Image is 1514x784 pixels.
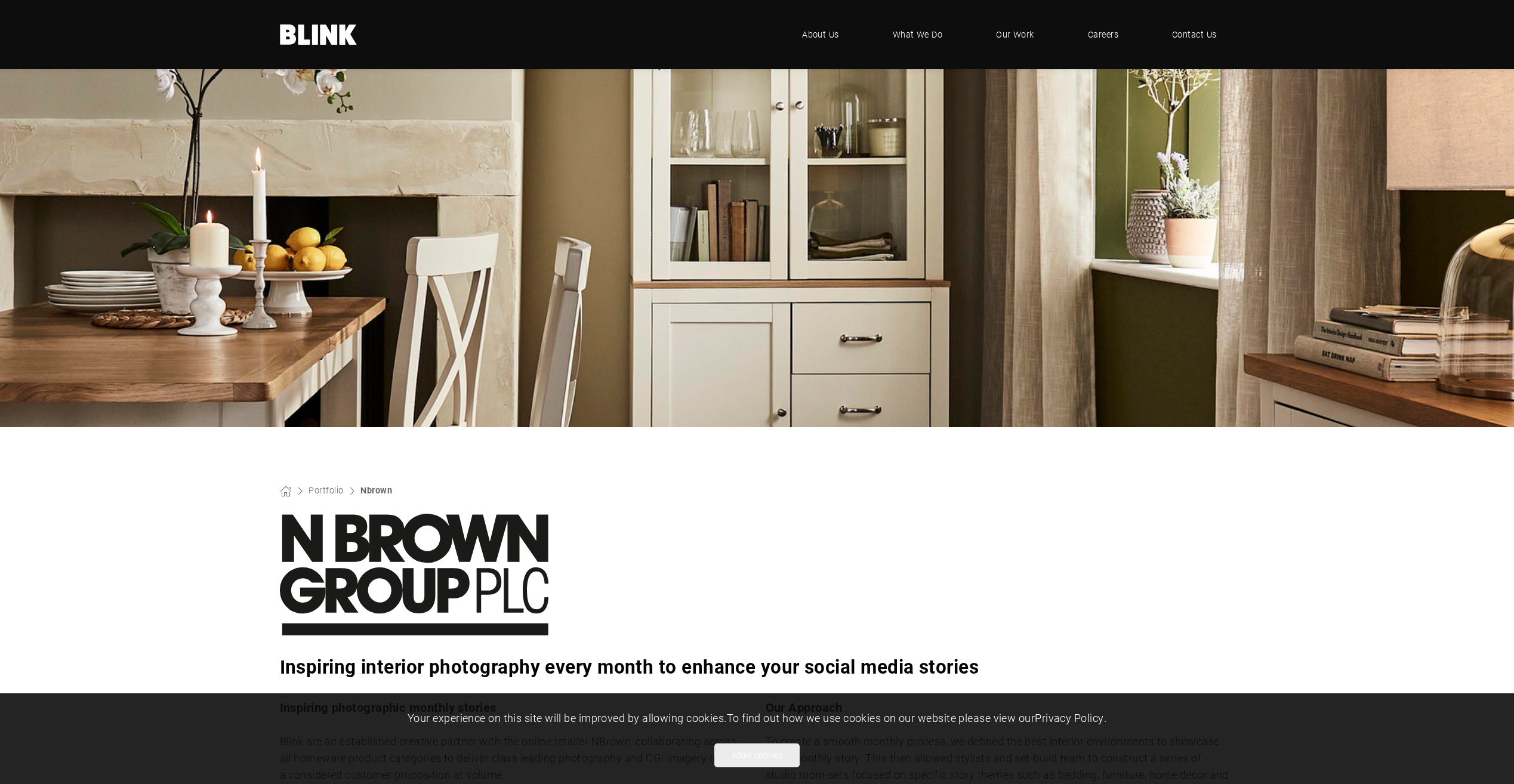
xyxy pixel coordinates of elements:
[996,28,1034,41] span: Our Work
[893,28,943,41] span: What We Do
[360,484,392,496] a: Nbrown
[1154,17,1235,53] a: Contact Us
[1172,28,1217,41] span: Contact Us
[875,17,961,53] a: What We Do
[408,711,1106,725] span: Your experience on this site will be improved by allowing cookies. To find out how we use cookies...
[280,24,357,45] a: Home
[978,17,1052,53] a: Our Work
[309,484,343,496] a: Portfolio
[784,17,857,53] a: About Us
[1035,711,1103,725] a: Privacy Policy
[714,743,800,767] button: Allow cookies
[1088,28,1118,41] span: Careers
[802,28,839,41] span: About Us
[1070,17,1136,53] a: Careers
[280,652,1235,681] h3: Inspiring interior photography every month to enhance your social media stories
